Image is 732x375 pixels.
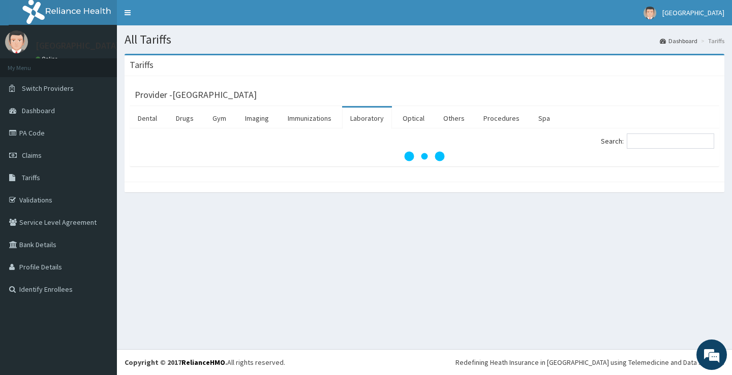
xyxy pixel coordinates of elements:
[22,173,40,182] span: Tariffs
[237,108,277,129] a: Imaging
[204,108,234,129] a: Gym
[280,108,340,129] a: Immunizations
[181,358,225,367] a: RelianceHMO
[130,60,154,70] h3: Tariffs
[22,84,74,93] span: Switch Providers
[19,51,41,76] img: d_794563401_company_1708531726252_794563401
[475,108,528,129] a: Procedures
[5,30,28,53] img: User Image
[22,151,42,160] span: Claims
[627,133,714,149] input: Search:
[59,119,140,221] span: We're online!
[135,90,257,99] h3: Provider - [GEOGRAPHIC_DATA]
[435,108,473,129] a: Others
[601,133,714,149] label: Search:
[167,5,191,29] div: Minimize live chat window
[130,108,165,129] a: Dental
[660,37,697,45] a: Dashboard
[36,41,119,50] p: [GEOGRAPHIC_DATA]
[530,108,558,129] a: Spa
[644,7,656,19] img: User Image
[36,55,60,62] a: Online
[168,108,202,129] a: Drugs
[5,259,194,295] textarea: Type your message and hit 'Enter'
[22,106,55,115] span: Dashboard
[117,349,732,375] footer: All rights reserved.
[662,8,724,17] span: [GEOGRAPHIC_DATA]
[698,37,724,45] li: Tariffs
[394,108,433,129] a: Optical
[125,33,724,46] h1: All Tariffs
[342,108,392,129] a: Laboratory
[455,357,724,367] div: Redefining Heath Insurance in [GEOGRAPHIC_DATA] using Telemedicine and Data Science!
[53,57,171,70] div: Chat with us now
[404,136,445,177] svg: audio-loading
[125,358,227,367] strong: Copyright © 2017 .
